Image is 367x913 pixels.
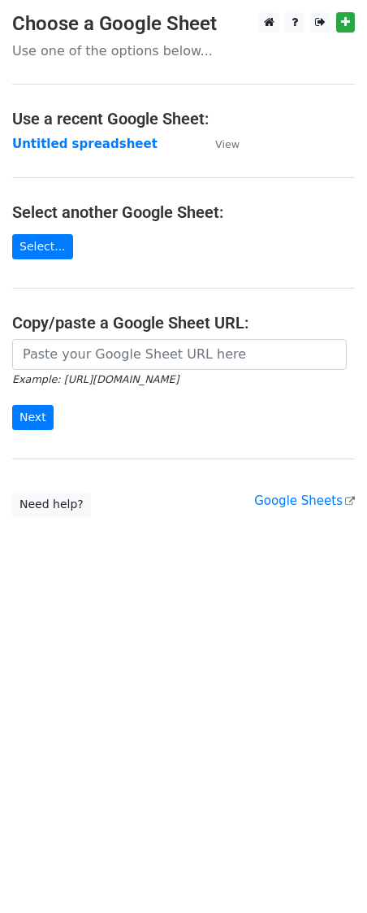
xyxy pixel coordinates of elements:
[12,202,355,222] h4: Select another Google Sheet:
[12,42,355,59] p: Use one of the options below...
[12,109,355,128] h4: Use a recent Google Sheet:
[12,12,355,36] h3: Choose a Google Sheet
[12,137,158,151] a: Untitled spreadsheet
[12,234,73,259] a: Select...
[12,492,91,517] a: Need help?
[12,339,347,370] input: Paste your Google Sheet URL here
[12,313,355,333] h4: Copy/paste a Google Sheet URL:
[254,493,355,508] a: Google Sheets
[12,405,54,430] input: Next
[215,138,240,150] small: View
[199,137,240,151] a: View
[12,373,179,385] small: Example: [URL][DOMAIN_NAME]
